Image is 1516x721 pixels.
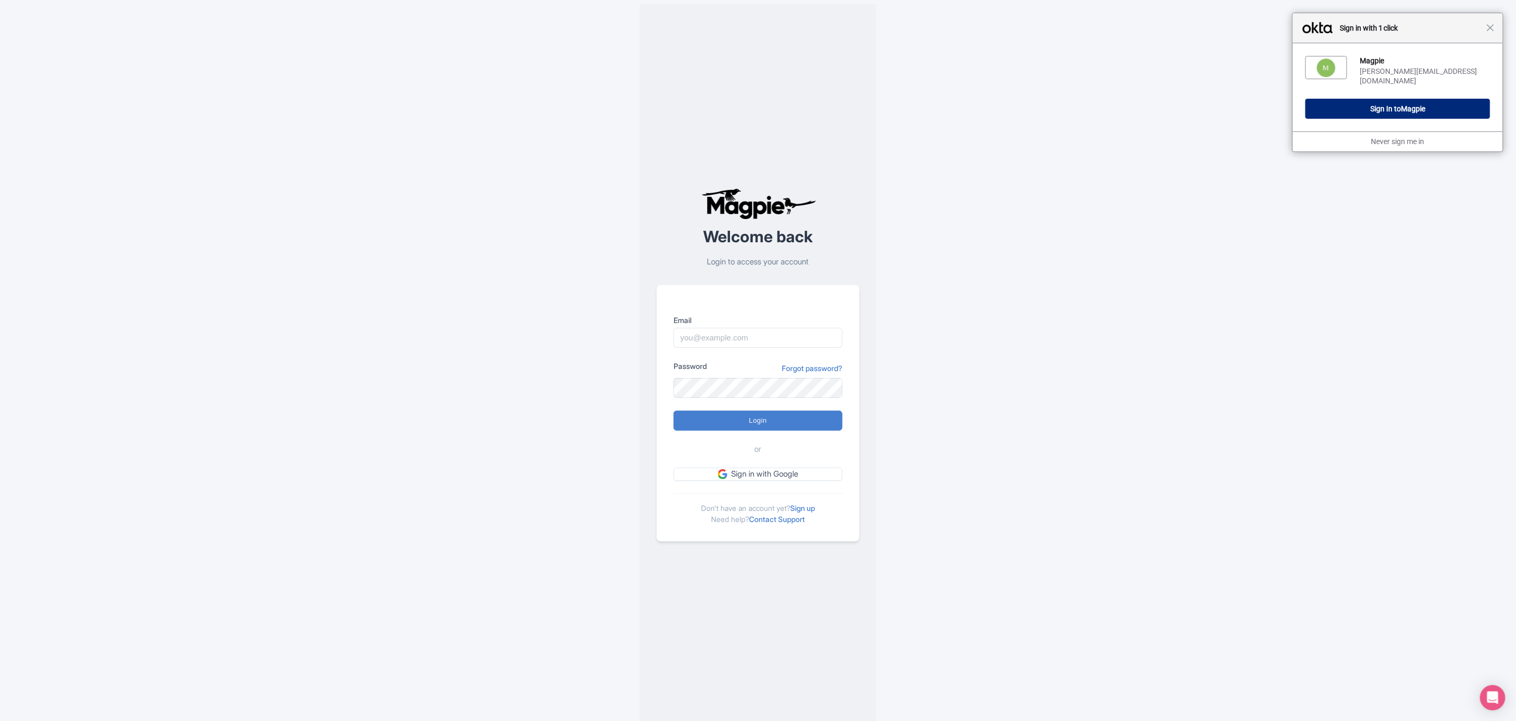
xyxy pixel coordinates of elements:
h2: Welcome back [657,228,859,245]
button: Sign In toMagpie [1305,99,1490,119]
div: Don't have an account yet? Need help? [674,494,842,525]
img: google.svg [718,469,727,479]
a: Sign up [790,504,815,513]
a: Forgot password? [782,363,842,374]
label: Password [674,360,707,372]
a: Never sign me in [1371,137,1425,146]
a: Contact Support [749,515,805,524]
p: Login to access your account [657,256,859,268]
input: you@example.com [674,328,842,348]
div: Magpie [1360,56,1490,65]
img: logo-ab69f6fb50320c5b225c76a69d11143b.png [699,188,818,220]
span: Magpie [1401,105,1425,113]
div: [PERSON_NAME][EMAIL_ADDRESS][DOMAIN_NAME] [1360,67,1490,86]
span: or [755,443,762,456]
a: Sign in with Google [674,468,842,481]
span: Sign in with 1 click [1334,22,1486,34]
span: Close [1486,24,1494,32]
img: fs0p0l10ce8En5RB30x7 [1317,59,1335,77]
label: Email [674,315,842,326]
div: Open Intercom Messenger [1480,685,1505,710]
input: Login [674,411,842,431]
